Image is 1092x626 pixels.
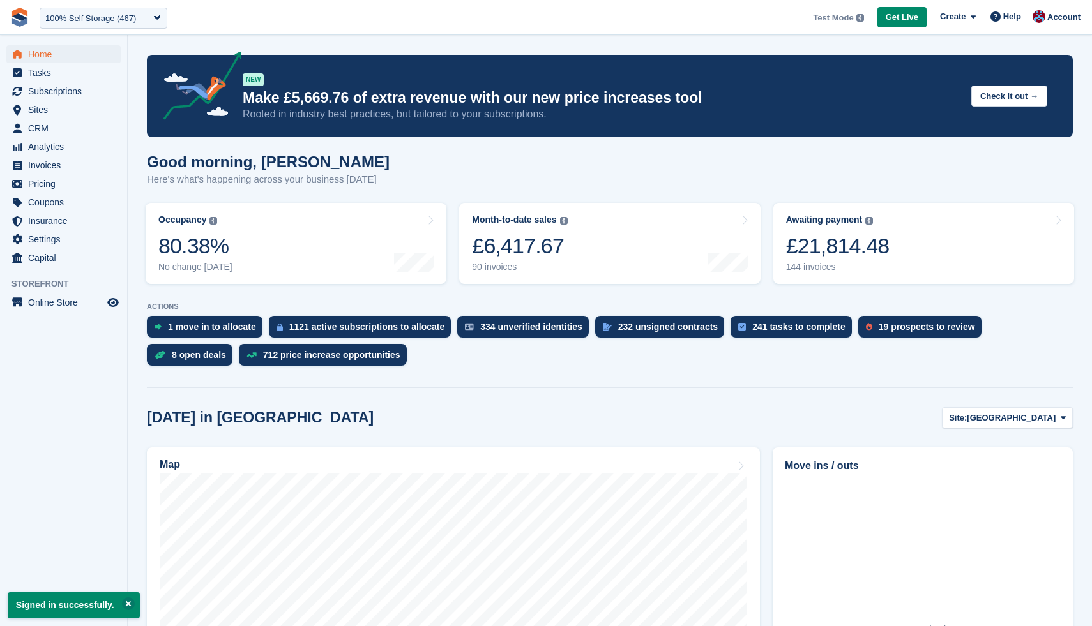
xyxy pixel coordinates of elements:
span: CRM [28,119,105,137]
div: £6,417.67 [472,233,567,259]
div: 232 unsigned contracts [618,322,718,332]
span: Analytics [28,138,105,156]
a: menu [6,101,121,119]
a: menu [6,156,121,174]
a: menu [6,82,121,100]
a: 19 prospects to review [858,316,988,344]
div: 90 invoices [472,262,567,272]
a: 232 unsigned contracts [595,316,731,344]
span: Help [1003,10,1021,23]
span: Online Store [28,294,105,311]
img: stora-icon-8386f47178a22dfd0bd8f6a31ec36ba5ce8667c1dd55bd0f319d3a0aa187defe.svg [10,8,29,27]
a: 334 unverified identities [457,316,595,344]
span: Sites [28,101,105,119]
img: icon-info-grey-7440780725fd019a000dd9b08b2336e03edf1995a4989e88bcd33f0948082b44.svg [560,217,568,225]
img: task-75834270c22a3079a89374b754ae025e5fb1db73e45f91037f5363f120a921f8.svg [738,323,746,331]
div: 712 price increase opportunities [263,350,400,360]
span: Storefront [11,278,127,290]
div: 1121 active subscriptions to allocate [289,322,445,332]
span: Site: [949,412,967,424]
div: 334 unverified identities [480,322,582,332]
div: 1 move in to allocate [168,322,256,332]
div: 144 invoices [786,262,890,272]
img: verify_identity-adf6edd0f0f0b5bbfe63781bf79b02c33cf7c696d77639b501bdc392416b5a36.svg [465,323,474,331]
a: Awaiting payment £21,814.48 144 invoices [773,203,1074,284]
div: 241 tasks to complete [752,322,846,332]
span: Invoices [28,156,105,174]
h1: Good morning, [PERSON_NAME] [147,153,390,170]
a: 1 move in to allocate [147,316,269,344]
a: menu [6,193,121,211]
img: move_ins_to_allocate_icon-fdf77a2bb77ea45bf5b3d319d69a93e2d87916cf1d5bf7949dd705db3b84f3ca.svg [155,323,162,331]
div: 100% Self Storage (467) [45,12,136,25]
h2: Map [160,459,180,470]
div: NEW [243,73,264,86]
a: menu [6,45,121,63]
a: Occupancy 80.38% No change [DATE] [146,203,446,284]
span: Get Live [886,11,918,24]
p: Rooted in industry best practices, but tailored to your subscriptions. [243,107,961,121]
h2: [DATE] in [GEOGRAPHIC_DATA] [147,409,374,426]
span: Settings [28,230,105,248]
a: 8 open deals [147,344,239,372]
a: menu [6,212,121,230]
div: No change [DATE] [158,262,232,272]
a: menu [6,64,121,82]
div: Month-to-date sales [472,214,556,225]
button: Site: [GEOGRAPHIC_DATA] [942,407,1073,428]
span: Account [1047,11,1081,24]
img: icon-info-grey-7440780725fd019a000dd9b08b2336e03edf1995a4989e88bcd33f0948082b44.svg [209,217,217,225]
span: Home [28,45,105,63]
p: ACTIONS [147,302,1073,311]
div: Occupancy [158,214,206,225]
a: menu [6,138,121,156]
div: Awaiting payment [786,214,863,225]
span: Test Mode [813,11,853,24]
span: Tasks [28,64,105,82]
div: 80.38% [158,233,232,259]
a: menu [6,119,121,137]
a: 1121 active subscriptions to allocate [269,316,458,344]
p: Make £5,669.76 of extra revenue with our new price increases tool [243,89,961,107]
a: Get Live [877,7,927,28]
img: active_subscription_to_allocate_icon-d502201f5373d7db506a760aba3b589e785aa758c864c3986d89f69b8ff3... [277,323,283,331]
p: Signed in successfully. [8,592,140,618]
img: icon-info-grey-7440780725fd019a000dd9b08b2336e03edf1995a4989e88bcd33f0948082b44.svg [865,217,873,225]
img: price_increase_opportunities-93ffe204e8149a01c8c9dc8f82e8f89637d9d84a8eef4429ea346261dce0b2c0.svg [246,352,257,358]
button: Check it out → [971,86,1047,107]
span: Create [940,10,966,23]
img: icon-info-grey-7440780725fd019a000dd9b08b2336e03edf1995a4989e88bcd33f0948082b44.svg [856,14,864,22]
a: menu [6,230,121,248]
a: menu [6,175,121,193]
h2: Move ins / outs [785,458,1061,473]
span: Coupons [28,193,105,211]
a: menu [6,249,121,267]
span: Subscriptions [28,82,105,100]
div: £21,814.48 [786,233,890,259]
img: contract_signature_icon-13c848040528278c33f63329250d36e43548de30e8caae1d1a13099fd9432cc5.svg [603,323,612,331]
span: Insurance [28,212,105,230]
img: deal-1b604bf984904fb50ccaf53a9ad4b4a5d6e5aea283cecdc64d6e3604feb123c2.svg [155,350,165,359]
a: Month-to-date sales £6,417.67 90 invoices [459,203,760,284]
span: Capital [28,249,105,267]
a: 712 price increase opportunities [239,344,413,372]
span: [GEOGRAPHIC_DATA] [967,412,1056,424]
a: 241 tasks to complete [731,316,858,344]
div: 8 open deals [172,350,226,360]
div: 19 prospects to review [879,322,975,332]
a: Preview store [105,295,121,310]
img: David Hughes [1033,10,1045,23]
img: prospect-51fa495bee0391a8d652442698ab0144808aea92771e9ea1ae160a38d050c398.svg [866,323,872,331]
span: Pricing [28,175,105,193]
p: Here's what's happening across your business [DATE] [147,172,390,187]
a: menu [6,294,121,311]
img: price-adjustments-announcement-icon-8257ccfd72463d97f412b2fc003d46551f7dbcb40ab6d574587a9cd5c0d94... [153,52,242,124]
